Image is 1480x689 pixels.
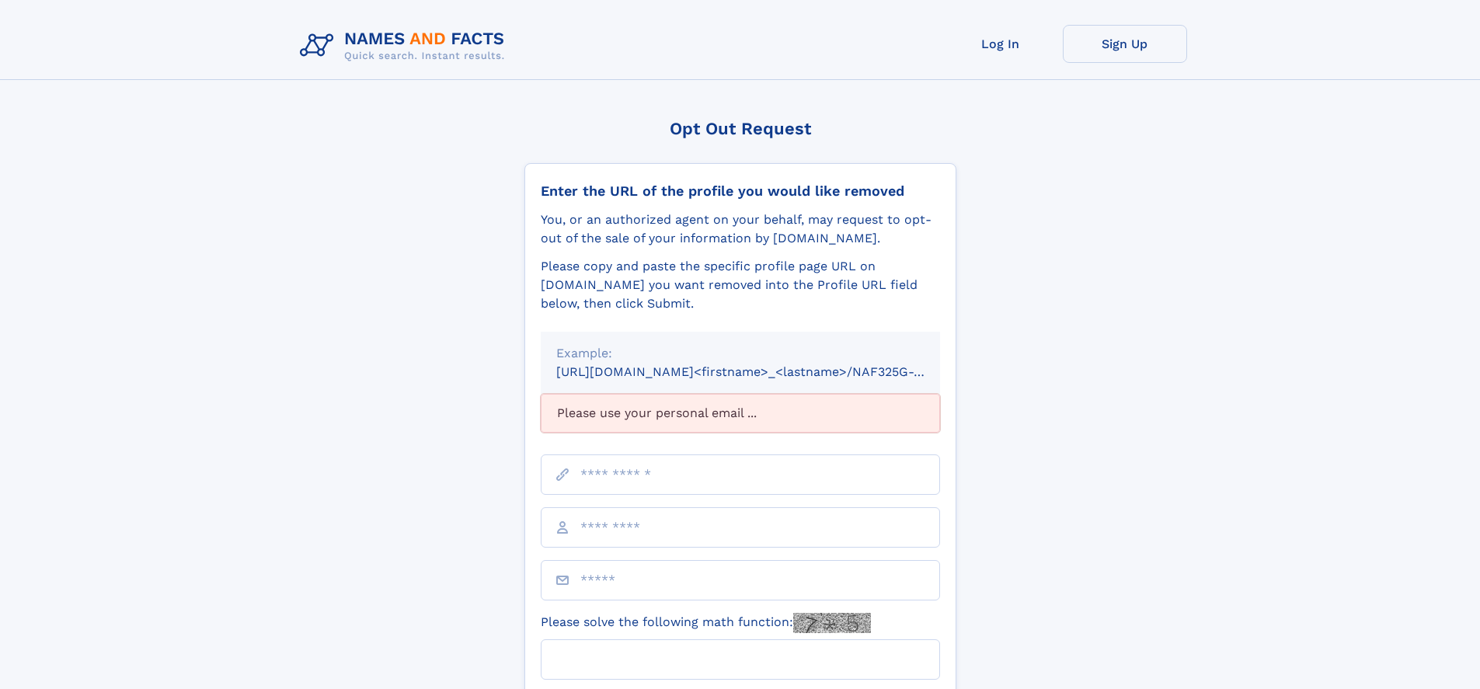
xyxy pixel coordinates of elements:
div: Please use your personal email ... [541,394,940,433]
div: Example: [556,344,925,363]
label: Please solve the following math function: [541,613,871,633]
div: Enter the URL of the profile you would like removed [541,183,940,200]
div: You, or an authorized agent on your behalf, may request to opt-out of the sale of your informatio... [541,211,940,248]
a: Log In [938,25,1063,63]
div: Please copy and paste the specific profile page URL on [DOMAIN_NAME] you want removed into the Pr... [541,257,940,313]
small: [URL][DOMAIN_NAME]<firstname>_<lastname>/NAF325G-xxxxxxxx [556,364,970,379]
img: Logo Names and Facts [294,25,517,67]
div: Opt Out Request [524,119,956,138]
a: Sign Up [1063,25,1187,63]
